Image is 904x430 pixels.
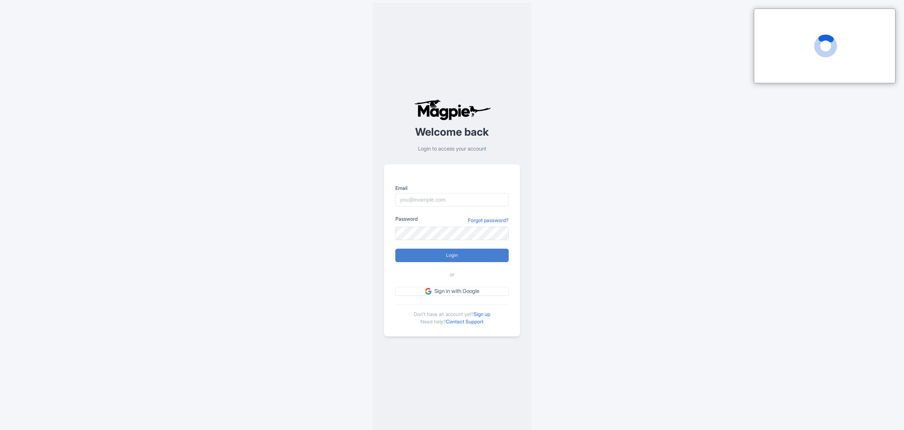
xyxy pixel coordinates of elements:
img: logo-ab69f6fb50320c5b225c76a69d11143b.png [412,99,492,120]
h2: Welcome back [384,126,520,138]
label: Email [395,184,509,192]
a: Contact Support [446,318,484,324]
a: Sign in with Google [395,287,509,296]
div: Don't have an account yet? Need help? [395,304,509,325]
a: Forgot password? [468,216,509,224]
p: Login to access your account [384,145,520,153]
input: you@example.com [395,193,509,206]
span: or [450,271,454,279]
input: Login [395,249,509,262]
a: Sign up [474,311,490,317]
span: Loading [814,34,837,57]
img: google.svg [425,288,431,294]
label: Password [395,215,418,222]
